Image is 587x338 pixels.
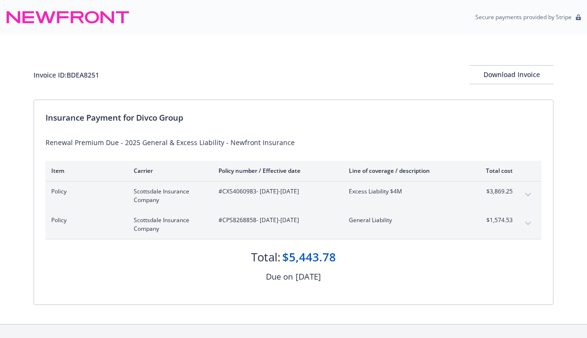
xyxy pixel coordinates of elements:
span: Excess Liability $4M [349,187,461,196]
p: Secure payments provided by Stripe [475,13,572,21]
div: Invoice ID: BDEA8251 [34,70,99,80]
div: PolicyScottsdale Insurance Company#CPS8268858- [DATE]-[DATE]General Liability$1,574.53expand content [46,210,541,239]
button: expand content [520,187,536,203]
div: PolicyScottsdale Insurance Company#CXS4060983- [DATE]-[DATE]Excess Liability $4M$3,869.25expand c... [46,181,541,210]
span: #CPS8268858 - [DATE]-[DATE] [219,216,334,225]
div: Insurance Payment for Divco Group [46,112,541,124]
span: Policy [51,187,118,196]
div: Total cost [477,167,513,175]
span: General Liability [349,216,461,225]
span: Scottsdale Insurance Company [134,216,203,233]
div: Line of coverage / description [349,167,461,175]
span: Scottsdale Insurance Company [134,187,203,204]
span: $1,574.53 [477,216,513,225]
span: $3,869.25 [477,187,513,196]
div: Policy number / Effective date [219,167,334,175]
div: Due on [266,270,293,283]
span: Policy [51,216,118,225]
span: #CXS4060983 - [DATE]-[DATE] [219,187,334,196]
div: Item [51,167,118,175]
div: Renewal Premium Due - 2025 General & Excess Liability - Newfront Insurance [46,137,541,147]
div: Total: [251,249,280,265]
div: $5,443.78 [282,249,336,265]
button: Download Invoice [470,65,553,84]
div: [DATE] [296,270,321,283]
div: Download Invoice [470,66,553,84]
button: expand content [520,216,536,231]
div: Carrier [134,167,203,175]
